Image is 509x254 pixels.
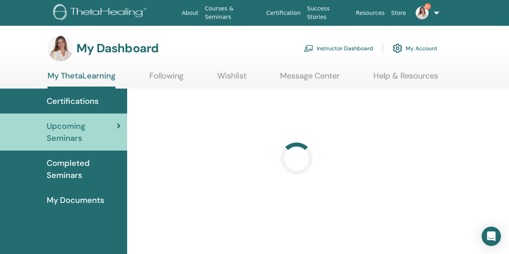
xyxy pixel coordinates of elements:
span: Upcoming Seminars [47,120,117,144]
a: Certification [263,6,304,21]
img: cog.svg [393,41,402,55]
a: Message Center [280,71,340,87]
a: My Account [393,39,437,57]
img: chalkboard-teacher.svg [304,45,313,52]
a: Success Stories [304,1,352,25]
a: Following [149,71,183,87]
a: Store [388,6,409,21]
h3: My Dashboard [76,41,159,56]
span: Certifications [47,95,99,107]
div: Open Intercom Messenger [482,227,501,246]
a: Courses & Seminars [202,1,263,25]
span: 9+ [425,3,431,10]
a: Wishlist [217,71,247,87]
img: logo.png [53,4,149,22]
span: My Documents [47,194,104,206]
span: Completed Seminars [47,157,121,181]
a: Help & Resources [373,71,438,87]
a: My ThetaLearning [47,71,115,89]
img: default.jpg [416,6,429,19]
img: default.jpg [47,35,73,61]
a: About [179,6,202,21]
a: Resources [353,6,388,21]
a: Instructor Dashboard [304,39,373,57]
